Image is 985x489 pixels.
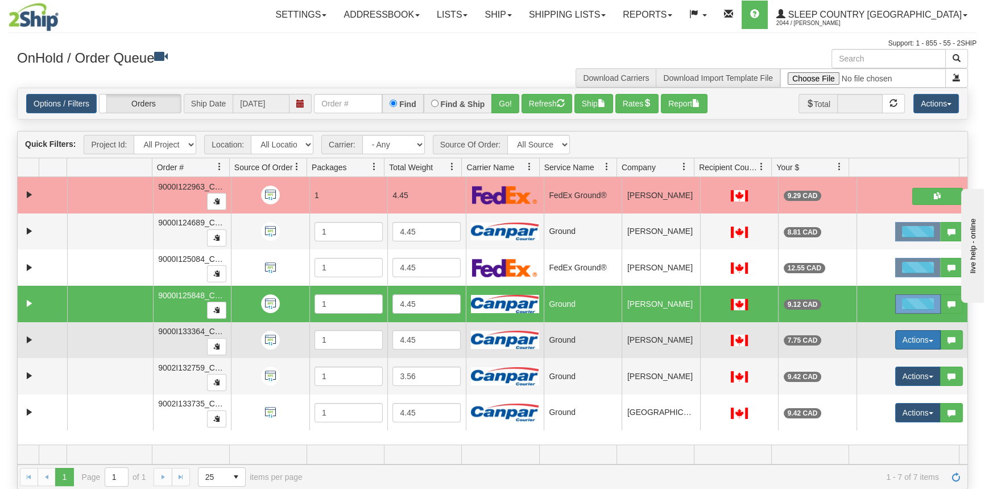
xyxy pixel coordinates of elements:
[234,162,293,173] span: Source Of Order
[9,3,59,31] img: logo2044.jpg
[392,191,408,200] span: 4.45
[25,138,76,150] label: Quick Filters:
[731,371,748,383] img: CA
[100,94,181,113] label: Orders
[622,322,700,359] td: [PERSON_NAME]
[22,333,36,347] a: Expand
[622,162,656,173] span: Company
[784,408,822,418] div: 9.42 CAD
[9,10,105,18] div: live help - online
[82,467,146,487] span: Page of 1
[784,299,822,310] div: 9.12 CAD
[442,157,461,176] a: Total Weight filter column settings
[520,1,614,29] a: Shipping lists
[614,1,681,29] a: Reports
[207,265,226,282] button: Copy to clipboard
[615,94,659,113] button: Rates
[55,468,73,486] span: Page 1
[18,132,967,158] div: grid toolbar
[768,1,976,29] a: Sleep Country [GEOGRAPHIC_DATA] 2044 / [PERSON_NAME]
[17,49,484,65] h3: OnHold / Order Queue
[466,162,514,173] span: Carrier Name
[945,49,968,68] button: Search
[198,467,303,487] span: items per page
[207,374,226,391] button: Copy to clipboard
[261,258,280,277] img: API
[731,262,748,274] img: CA
[9,39,976,48] div: Support: 1 - 855 - 55 - 2SHIP
[267,1,335,29] a: Settings
[544,286,622,322] td: Ground
[780,68,946,88] input: Import
[544,322,622,359] td: Ground
[471,331,539,349] img: Canpar
[622,177,700,213] td: [PERSON_NAME]
[321,135,362,154] span: Carrier:
[157,162,184,173] span: Order #
[597,157,616,176] a: Service Name filter column settings
[491,94,519,113] button: Go!
[158,182,230,191] span: 9000I122963_CATH
[428,1,476,29] a: Lists
[22,261,36,275] a: Expand
[752,157,771,176] a: Recipient Country filter column settings
[433,135,508,154] span: Source Of Order:
[261,186,280,204] img: API
[784,263,825,273] div: 12.55 CAD
[22,224,36,239] a: Expand
[158,218,230,227] span: 9000I124689_CATH
[622,286,700,322] td: [PERSON_NAME]
[261,367,280,385] img: API
[287,157,307,176] a: Source Of Order filter column settings
[544,395,622,431] td: Ground
[158,399,230,408] span: 9002I133735_CATH
[205,471,220,483] span: 25
[776,18,862,29] span: 2044 / [PERSON_NAME]
[895,330,941,350] button: Actions
[663,73,773,83] a: Download Import Template File
[26,94,97,113] a: Options / Filters
[158,327,230,336] span: 9000I133364_CATH
[731,190,748,202] img: CA
[544,358,622,395] td: Ground
[158,363,230,372] span: 9002I132759_CATH
[520,157,539,176] a: Carrier Name filter column settings
[544,249,622,286] td: FedEx Ground®
[731,335,748,346] img: CA
[472,186,537,204] img: FedEx Express®
[831,49,946,68] input: Search
[207,193,226,210] button: Copy to clipboard
[365,157,384,176] a: Packages filter column settings
[207,410,226,428] button: Copy to clipboard
[227,468,245,486] span: select
[472,258,537,277] img: FedEx Express®
[959,186,984,302] iframe: chat widget
[471,367,539,385] img: Canpar
[471,295,539,313] img: Canpar
[261,403,280,422] img: API
[544,177,622,213] td: FedEx Ground®
[622,249,700,286] td: [PERSON_NAME]
[261,222,280,241] img: API
[84,135,134,154] span: Project Id:
[207,302,226,319] button: Copy to clipboard
[544,162,594,173] span: Service Name
[399,100,416,108] label: Find
[22,188,36,202] a: Expand
[184,94,233,113] span: Ship Date
[544,213,622,250] td: Ground
[798,94,838,113] span: Total
[622,213,700,250] td: [PERSON_NAME]
[661,94,707,113] button: Report
[441,100,485,108] label: Find & Ship
[785,10,962,19] span: Sleep Country [GEOGRAPHIC_DATA]
[731,227,748,238] img: CA
[471,404,539,422] img: Canpar
[207,229,226,246] button: Copy to clipboard
[699,162,758,173] span: Recipient Country
[335,1,428,29] a: Addressbook
[947,468,965,486] a: Refresh
[476,1,520,29] a: Ship
[389,162,433,173] span: Total Weight
[318,472,939,482] span: 1 - 7 of 7 items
